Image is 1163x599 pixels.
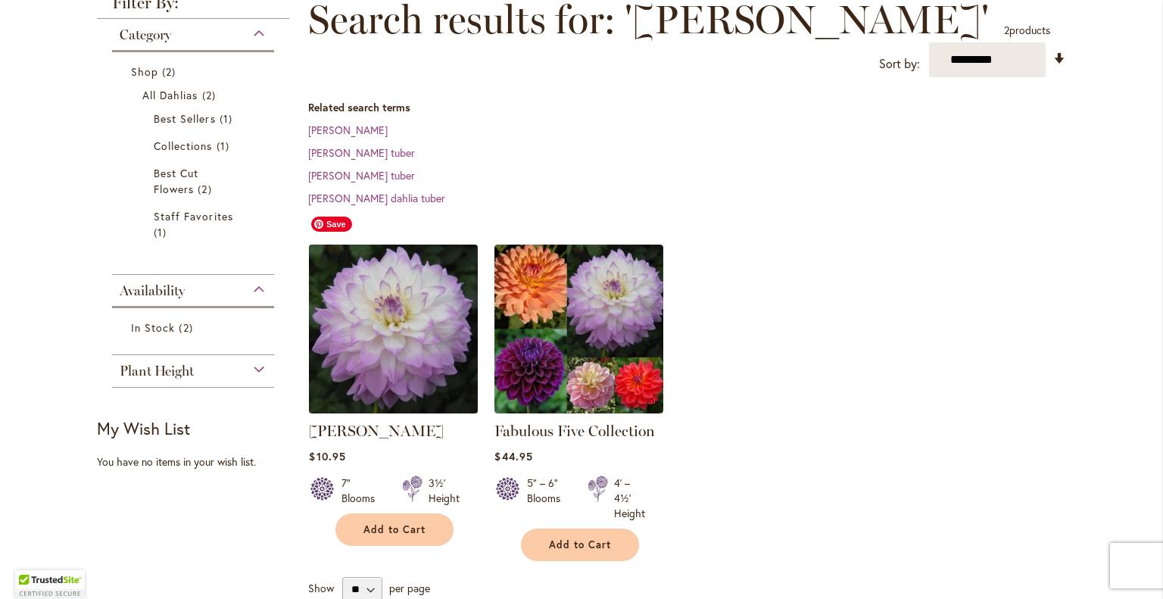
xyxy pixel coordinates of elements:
[527,476,569,521] div: 5" – 6" Blooms
[389,581,430,595] span: per page
[494,449,532,463] span: $44.95
[131,64,259,80] a: Shop
[1004,23,1009,37] span: 2
[154,208,236,240] a: Staff Favorites
[131,64,158,79] span: Shop
[220,111,236,126] span: 1
[335,513,454,546] button: Add to Cart
[308,168,415,183] a: [PERSON_NAME] tuber
[308,191,445,205] a: [PERSON_NAME] dahlia tuber
[154,166,198,196] span: Best Cut Flowers
[11,545,54,588] iframe: Launch Accessibility Center
[97,417,190,439] strong: My Wish List
[154,111,216,126] span: Best Sellers
[521,529,639,561] button: Add to Cart
[429,476,460,506] div: 3½' Height
[308,100,1066,115] dt: Related search terms
[614,476,645,521] div: 4' – 4½' Height
[494,245,663,413] img: Fabulous Five Collection
[363,523,426,536] span: Add to Cart
[311,217,352,232] span: Save
[341,476,384,506] div: 7" Blooms
[308,581,334,595] span: Show
[97,454,299,470] div: You have no items in your wish list.
[494,422,655,440] a: Fabulous Five Collection
[154,224,170,240] span: 1
[309,422,444,440] a: [PERSON_NAME]
[179,320,196,335] span: 2
[162,64,179,80] span: 2
[120,363,194,379] span: Plant Height
[305,241,482,418] img: MIKAYLA MIRANDA
[217,138,233,154] span: 1
[308,145,415,160] a: [PERSON_NAME] tuber
[142,87,248,103] a: All Dahlias
[120,282,185,299] span: Availability
[309,449,345,463] span: $10.95
[1004,18,1050,42] p: products
[131,320,175,335] span: In Stock
[549,538,611,551] span: Add to Cart
[142,88,198,102] span: All Dahlias
[154,138,236,154] a: Collections
[154,111,236,126] a: Best Sellers
[154,165,236,197] a: Best Cut Flowers
[202,87,220,103] span: 2
[154,139,213,153] span: Collections
[308,123,388,137] a: [PERSON_NAME]
[198,181,215,197] span: 2
[120,27,171,43] span: Category
[131,320,259,335] a: In Stock 2
[154,209,233,223] span: Staff Favorites
[309,402,478,416] a: MIKAYLA MIRANDA
[494,402,663,416] a: Fabulous Five Collection
[879,50,920,78] label: Sort by:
